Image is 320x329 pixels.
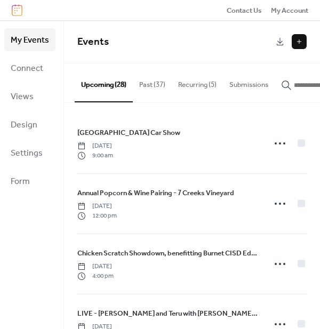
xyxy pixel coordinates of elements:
a: Views [4,85,55,108]
span: Annual Popcorn & Wine Pairing - 7 Creeks Vineyard [77,188,234,198]
span: [DATE] [77,202,117,211]
span: My Account [271,5,308,16]
a: Annual Popcorn & Wine Pairing - 7 Creeks Vineyard [77,187,234,199]
span: [GEOGRAPHIC_DATA] Car Show [77,127,180,138]
span: Settings [11,145,43,162]
span: Form [11,173,30,190]
a: Contact Us [227,5,262,15]
span: 4:00 pm [77,271,114,281]
button: Recurring (5) [172,63,223,101]
span: My Events [11,32,49,49]
span: Connect [11,60,43,77]
span: 12:00 pm [77,211,117,221]
a: My Events [4,28,55,51]
span: Design [11,117,37,133]
span: Contact Us [227,5,262,16]
button: Submissions [223,63,275,101]
button: Upcoming (28) [75,63,133,102]
span: [DATE] [77,262,114,271]
span: [DATE] [77,141,113,151]
a: Form [4,170,55,192]
span: Views [11,89,34,105]
img: logo [12,4,22,16]
a: Chicken Scratch Showdown, benefitting Burnet CISD Education Foundation [77,247,259,259]
span: LIVE - [PERSON_NAME] and Teru with [PERSON_NAME] at Trailblazer Grille [77,308,259,319]
a: LIVE - [PERSON_NAME] and Teru with [PERSON_NAME] at Trailblazer Grille [77,308,259,319]
button: Past (37) [133,63,172,101]
a: [GEOGRAPHIC_DATA] Car Show [77,127,180,139]
a: Settings [4,141,55,164]
span: 9:00 am [77,151,113,161]
a: My Account [271,5,308,15]
span: Events [77,32,109,52]
a: Connect [4,57,55,79]
a: Design [4,113,55,136]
